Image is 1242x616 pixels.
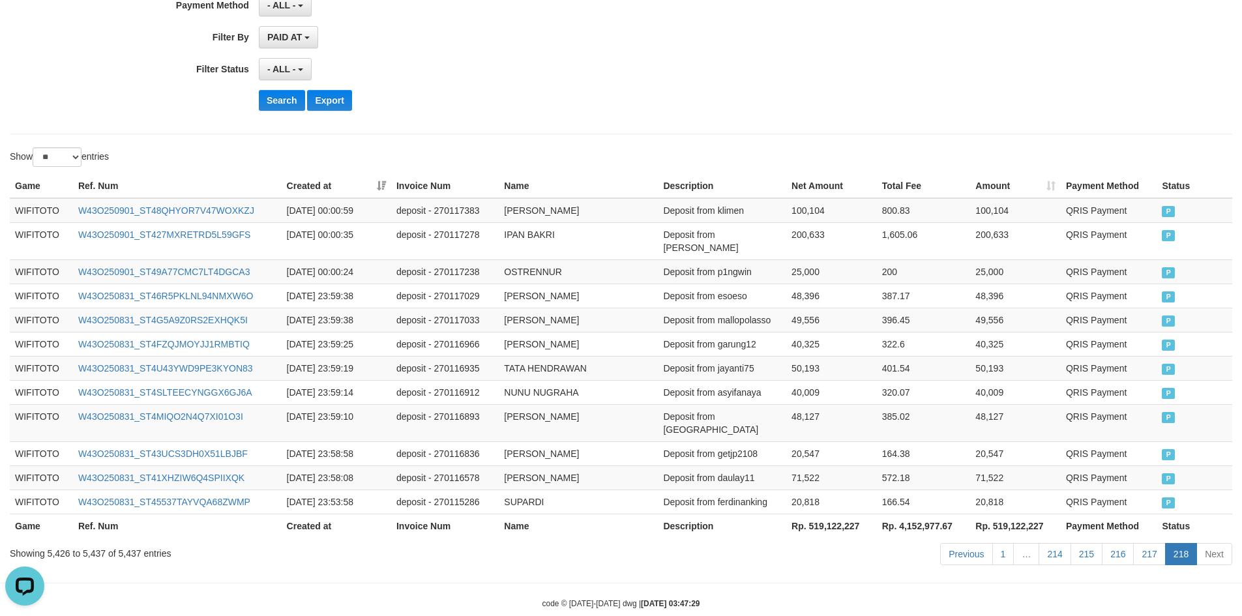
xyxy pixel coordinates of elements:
td: [DATE] 23:59:14 [282,380,391,404]
td: [DATE] 23:58:08 [282,465,391,490]
td: Deposit from mallopolasso [658,308,786,332]
a: 216 [1102,543,1134,565]
td: 20,818 [970,490,1061,514]
td: 20,547 [786,441,877,465]
button: Search [259,90,305,111]
td: QRIS Payment [1061,441,1157,465]
span: PAID [1162,497,1175,508]
label: Show entries [10,147,109,167]
td: 396.45 [877,308,971,332]
td: 49,556 [970,308,1061,332]
td: deposit - 270116893 [391,404,499,441]
td: 71,522 [786,465,877,490]
span: PAID AT [267,32,302,42]
td: WIFITOTO [10,380,73,404]
a: W43O250831_ST4FZQJMOYJJ1RMBTIQ [78,339,250,349]
td: deposit - 270115286 [391,490,499,514]
td: 20,818 [786,490,877,514]
a: W43O250831_ST46R5PKLNL94NMXW6O [78,291,253,301]
th: Description [658,174,786,198]
th: Invoice Num [391,514,499,538]
select: Showentries [33,147,81,167]
td: WIFITOTO [10,222,73,259]
td: deposit - 270116578 [391,465,499,490]
td: 322.6 [877,332,971,356]
th: Ref. Num [73,514,282,538]
td: Deposit from [PERSON_NAME] [658,222,786,259]
button: Open LiveChat chat widget [5,5,44,44]
td: deposit - 270117278 [391,222,499,259]
div: Showing 5,426 to 5,437 of 5,437 entries [10,542,508,560]
td: 40,325 [786,332,877,356]
th: Rp. 519,122,227 [786,514,877,538]
a: W43O250901_ST48QHYOR7V47WOXKZJ [78,205,254,216]
th: Payment Method [1061,514,1157,538]
td: QRIS Payment [1061,308,1157,332]
strong: [DATE] 03:47:29 [641,599,700,608]
span: PAID [1162,230,1175,241]
td: 200 [877,259,971,284]
td: 50,193 [786,356,877,380]
th: Net Amount [786,174,877,198]
td: QRIS Payment [1061,465,1157,490]
th: Amount: activate to sort column ascending [970,174,1061,198]
td: [DATE] 23:59:38 [282,308,391,332]
td: WIFITOTO [10,259,73,284]
th: Description [658,514,786,538]
td: deposit - 270116935 [391,356,499,380]
td: QRIS Payment [1061,198,1157,223]
td: WIFITOTO [10,404,73,441]
span: PAID [1162,412,1175,423]
td: 1,605.06 [877,222,971,259]
td: Deposit from garung12 [658,332,786,356]
button: - ALL - [259,58,312,80]
td: QRIS Payment [1061,222,1157,259]
span: PAID [1162,206,1175,217]
td: deposit - 270117033 [391,308,499,332]
td: 48,127 [786,404,877,441]
td: 401.54 [877,356,971,380]
th: Status [1157,174,1232,198]
a: Next [1196,543,1232,565]
th: Status [1157,514,1232,538]
td: [PERSON_NAME] [499,284,658,308]
a: W43O250831_ST4SLTEECYNGGX6GJ6A [78,387,252,398]
td: Deposit from klimen [658,198,786,223]
td: 387.17 [877,284,971,308]
span: PAID [1162,315,1175,327]
td: deposit - 270117029 [391,284,499,308]
th: Payment Method [1061,174,1157,198]
td: WIFITOTO [10,332,73,356]
span: PAID [1162,473,1175,484]
span: PAID [1162,388,1175,399]
td: 20,547 [970,441,1061,465]
td: OSTRENNUR [499,259,658,284]
td: WIFITOTO [10,356,73,380]
a: Previous [940,543,992,565]
td: Deposit from ferdinanking [658,490,786,514]
td: 48,396 [970,284,1061,308]
td: [PERSON_NAME] [499,465,658,490]
td: 48,396 [786,284,877,308]
td: 320.07 [877,380,971,404]
td: 25,000 [970,259,1061,284]
th: Rp. 4,152,977.67 [877,514,971,538]
td: Deposit from getjp2108 [658,441,786,465]
td: [PERSON_NAME] [499,332,658,356]
td: [DATE] 00:00:35 [282,222,391,259]
td: [PERSON_NAME] [499,404,658,441]
td: 572.18 [877,465,971,490]
td: deposit - 270116966 [391,332,499,356]
small: code © [DATE]-[DATE] dwg | [542,599,700,608]
th: Created at [282,514,391,538]
td: 100,104 [970,198,1061,223]
td: QRIS Payment [1061,490,1157,514]
td: [PERSON_NAME] [499,308,658,332]
td: [PERSON_NAME] [499,198,658,223]
span: - ALL - [267,64,296,74]
th: Ref. Num [73,174,282,198]
a: W43O250831_ST4G5A9Z0RS2EXHQK5I [78,315,248,325]
td: [DATE] 23:58:58 [282,441,391,465]
td: WIFITOTO [10,441,73,465]
a: 214 [1039,543,1071,565]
